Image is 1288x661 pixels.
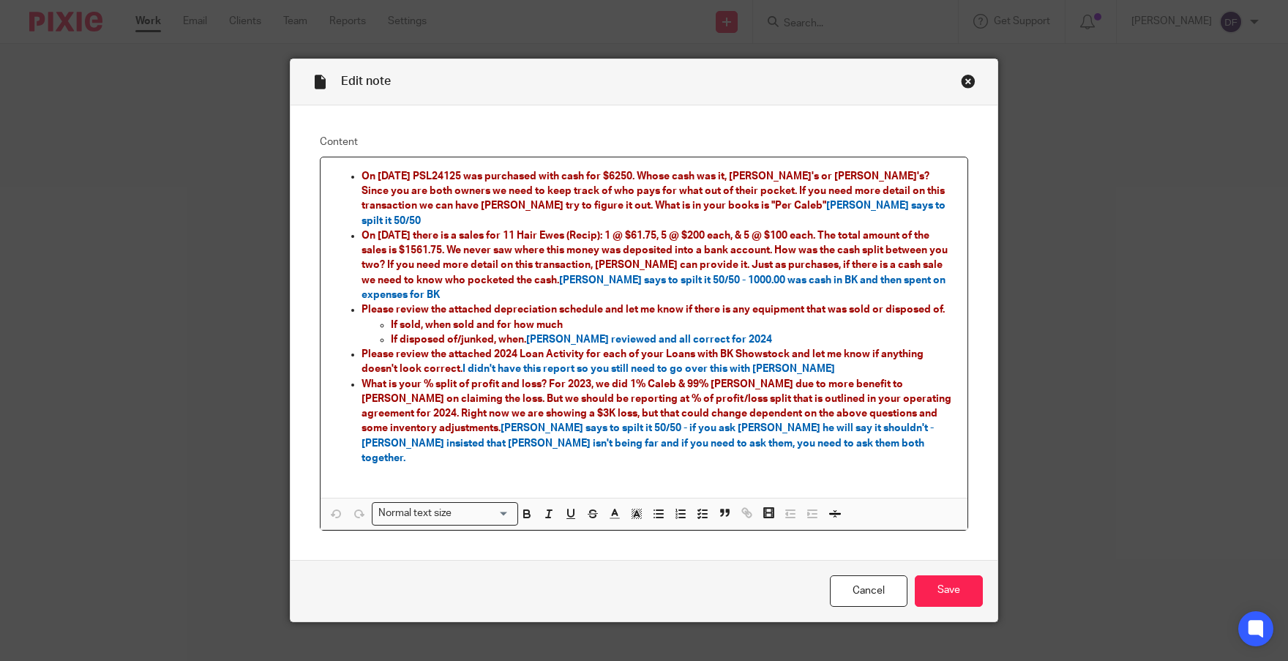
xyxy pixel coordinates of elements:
[362,171,947,212] span: On [DATE] PSL24125 was purchased with cash for $6250. Whose cash was it, [PERSON_NAME]'s or [PERS...
[362,349,926,374] span: Please review the attached 2024 Loan Activity for each of your Loans with BK Showstock and let me...
[391,335,526,345] span: If disposed of/junked, when.
[362,423,936,463] span: [PERSON_NAME] says to spilt it 50/50 - if you ask [PERSON_NAME] he will say it shouldn't - [PERSO...
[341,75,391,87] span: Edit note
[362,379,954,434] span: What is your % split of profit and loss? For 2023, we did 1% Caleb & 99% [PERSON_NAME] due to mor...
[463,364,835,374] span: I didn't have this report so you still need to go over this with [PERSON_NAME]
[391,320,563,330] span: If sold, when sold and for how much
[362,231,950,285] span: On [DATE] there is a sales for 11 Hair Ewes (Recip): 1 @ $61.75, 5 @ $200 each, & 5 @ $100 each. ...
[362,305,945,315] span: Please review the attached depreciation schedule and let me know if there is any equipment that w...
[375,506,455,521] span: Normal text size
[362,201,948,225] span: [PERSON_NAME] says to spilt it 50/50
[915,575,983,607] input: Save
[830,575,907,607] a: Cancel
[372,502,518,525] div: Search for option
[526,335,772,345] span: [PERSON_NAME] reviewed and all correct for 2024
[457,506,509,521] input: Search for option
[320,135,968,149] label: Content
[961,74,976,89] div: Close this dialog window
[362,275,948,300] span: [PERSON_NAME] says to spilt it 50/50 - 1000.00 was cash in BK and then spent on expenses for BK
